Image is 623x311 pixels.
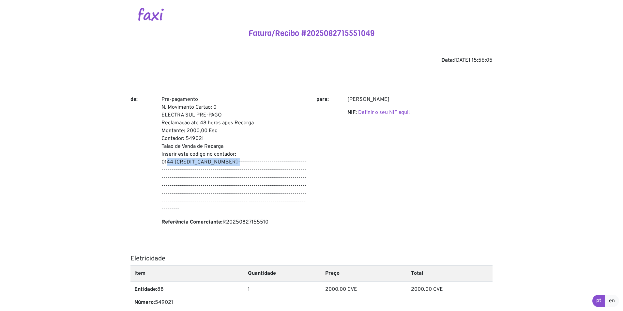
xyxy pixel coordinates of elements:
[592,295,605,307] a: pt
[130,56,493,64] div: [DATE] 15:56:05
[358,109,410,116] a: Definir o seu NIF aqui!
[161,218,307,226] p: R20250827155510
[321,265,407,281] th: Preço
[347,109,357,116] b: NIF:
[130,265,244,281] th: Item
[407,265,493,281] th: Total
[130,96,138,103] b: de:
[134,299,240,306] p: 549021
[244,265,321,281] th: Quantidade
[347,96,493,103] p: [PERSON_NAME]
[441,57,454,64] b: Data:
[130,29,493,38] h4: Fatura/Recibo #2025082715551049
[134,286,240,293] p: 88
[134,286,157,293] b: Entidade:
[161,219,222,225] b: Referência Comerciante:
[605,295,619,307] a: en
[130,255,493,263] h5: Eletricidade
[161,96,307,213] p: Pre-pagamento N. Movimento Cartao: 0 ELECTRA SUL PRE-PAGO Reclamacao ate 48 horas apos Recarga Mo...
[134,299,155,306] b: Número:
[316,96,329,103] b: para:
